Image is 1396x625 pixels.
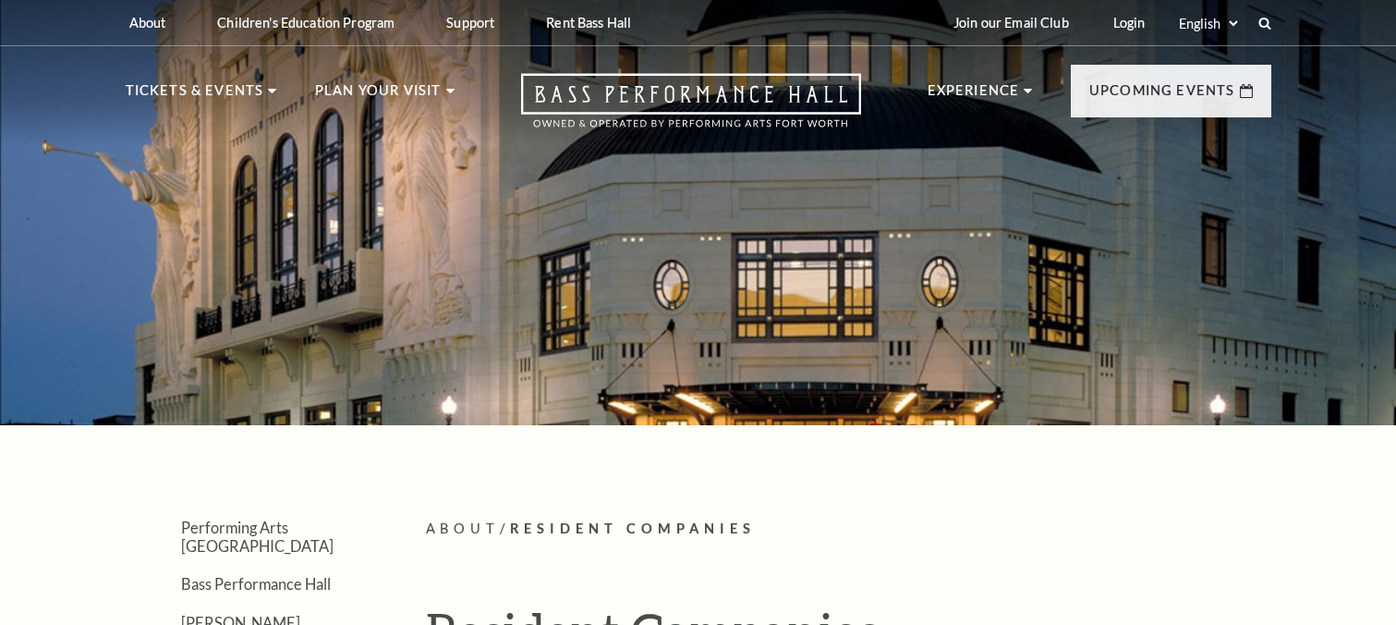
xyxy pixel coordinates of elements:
[129,15,166,31] p: About
[546,15,631,31] p: Rent Bass Hall
[426,518,1271,541] p: /
[181,519,334,554] a: Performing Arts [GEOGRAPHIC_DATA]
[1089,80,1235,113] p: Upcoming Events
[181,575,331,593] a: Bass Performance Hall
[446,15,494,31] p: Support
[928,80,1020,113] p: Experience
[426,521,500,536] span: About
[315,80,442,113] p: Plan Your Visit
[510,521,757,536] span: Resident Companies
[126,80,264,113] p: Tickets & Events
[1175,15,1241,32] select: Select:
[217,15,395,31] p: Children's Education Program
